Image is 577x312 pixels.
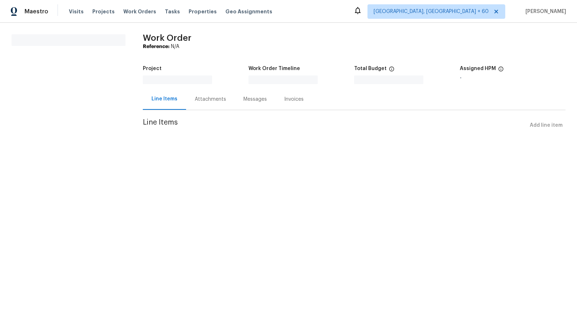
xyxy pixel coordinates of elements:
[151,95,177,103] div: Line Items
[243,96,267,103] div: Messages
[195,96,226,103] div: Attachments
[498,66,504,75] span: The hpm assigned to this work order.
[143,34,191,42] span: Work Order
[189,8,217,15] span: Properties
[69,8,84,15] span: Visits
[374,8,489,15] span: [GEOGRAPHIC_DATA], [GEOGRAPHIC_DATA] + 60
[143,66,162,71] h5: Project
[460,66,496,71] h5: Assigned HPM
[225,8,272,15] span: Geo Assignments
[123,8,156,15] span: Work Orders
[165,9,180,14] span: Tasks
[460,75,565,81] div: -
[92,8,115,15] span: Projects
[25,8,48,15] span: Maestro
[248,66,300,71] h5: Work Order Timeline
[143,44,169,49] b: Reference:
[143,43,565,50] div: N/A
[143,119,527,132] span: Line Items
[523,8,566,15] span: [PERSON_NAME]
[284,96,304,103] div: Invoices
[354,66,387,71] h5: Total Budget
[389,66,395,75] span: The total cost of line items that have been proposed by Opendoor. This sum includes line items th...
